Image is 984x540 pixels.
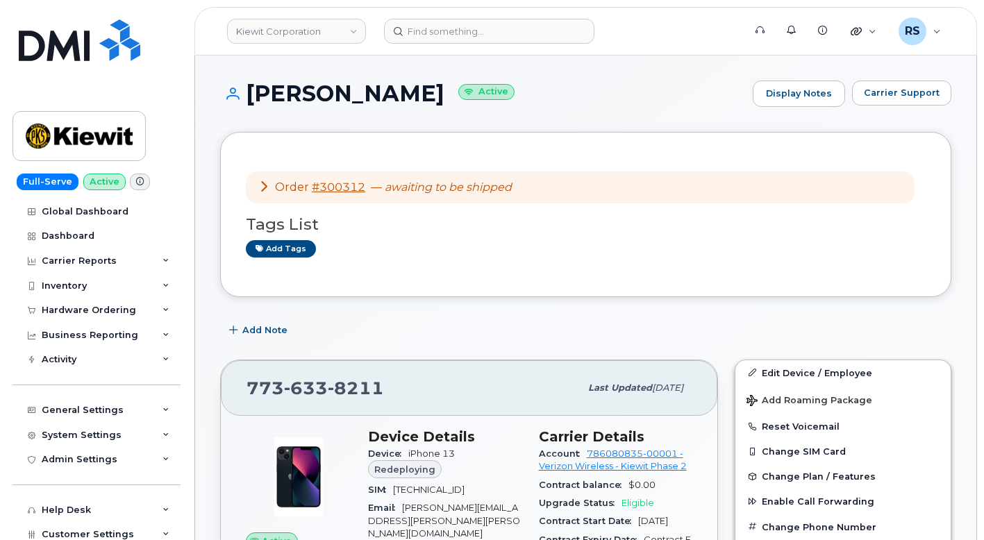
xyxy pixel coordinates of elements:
[242,323,287,337] span: Add Note
[408,448,455,459] span: iPhone 13
[652,382,683,393] span: [DATE]
[220,81,746,106] h1: [PERSON_NAME]
[747,395,872,408] span: Add Roaming Package
[539,498,622,508] span: Upgrade Status
[368,503,402,513] span: Email
[374,463,435,476] span: Redeploying
[638,516,668,526] span: [DATE]
[539,516,638,526] span: Contract Start Date
[924,480,974,530] iframe: Messenger Launcher
[284,378,328,398] span: 633
[385,180,512,194] em: awaiting to be shipped
[735,439,951,464] button: Change SIM Card
[539,480,628,490] span: Contract balance
[852,81,951,106] button: Carrier Support
[246,240,316,258] a: Add tags
[539,448,687,471] a: 786080835-00001 - Verizon Wireless - Kiewit Phase 2
[275,180,309,194] span: Order
[368,484,393,495] span: SIM
[328,378,384,398] span: 8211
[368,428,522,445] h3: Device Details
[371,180,512,194] span: —
[588,382,652,393] span: Last updated
[368,448,408,459] span: Device
[246,216,926,233] h3: Tags List
[762,471,876,482] span: Change Plan / Features
[312,180,365,194] a: #300312
[622,498,654,508] span: Eligible
[368,503,520,539] span: [PERSON_NAME][EMAIL_ADDRESS][PERSON_NAME][PERSON_NAME][DOMAIN_NAME]
[735,514,951,539] button: Change Phone Number
[539,448,587,459] span: Account
[864,86,940,99] span: Carrier Support
[539,428,693,445] h3: Carrier Details
[753,81,845,107] a: Display Notes
[458,84,515,100] small: Active
[735,360,951,385] a: Edit Device / Employee
[247,378,384,398] span: 773
[628,480,656,490] span: $0.00
[762,496,874,507] span: Enable Call Forwarding
[735,385,951,414] button: Add Roaming Package
[393,484,465,495] span: [TECHNICAL_ID]
[735,464,951,489] button: Change Plan / Features
[735,489,951,514] button: Enable Call Forwarding
[257,435,340,518] img: image20231002-3703462-1ig824h.jpeg
[220,318,299,343] button: Add Note
[735,414,951,439] button: Reset Voicemail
